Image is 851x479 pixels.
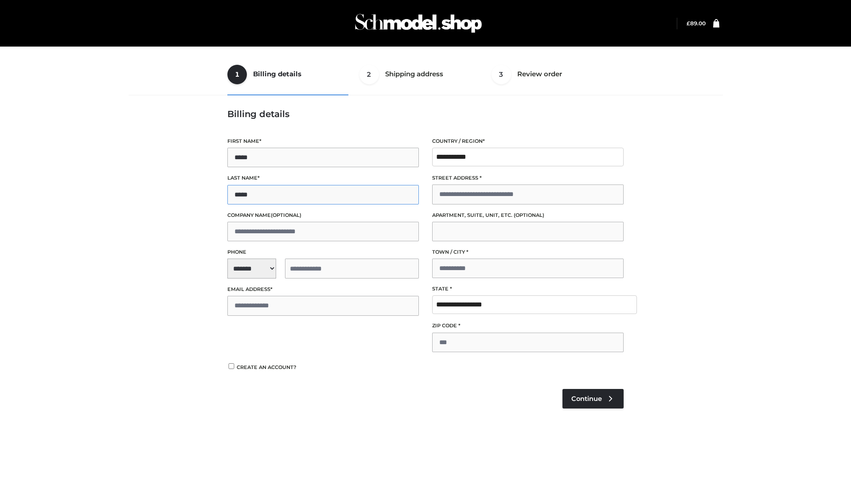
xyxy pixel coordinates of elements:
span: (optional) [271,212,301,218]
label: Town / City [432,248,624,256]
input: Create an account? [227,363,235,369]
img: Schmodel Admin 964 [352,6,485,41]
h3: Billing details [227,109,624,119]
span: £ [687,20,690,27]
label: ZIP Code [432,322,624,330]
span: Continue [571,395,602,403]
label: Company name [227,211,419,220]
span: (optional) [514,212,544,218]
label: Email address [227,285,419,294]
label: State [432,285,624,293]
a: Continue [562,389,624,408]
span: Create an account? [237,364,297,370]
bdi: 89.00 [687,20,706,27]
label: Last name [227,174,419,182]
a: £89.00 [687,20,706,27]
label: First name [227,137,419,145]
label: Phone [227,248,419,256]
label: Country / Region [432,137,624,145]
label: Street address [432,174,624,182]
label: Apartment, suite, unit, etc. [432,211,624,220]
